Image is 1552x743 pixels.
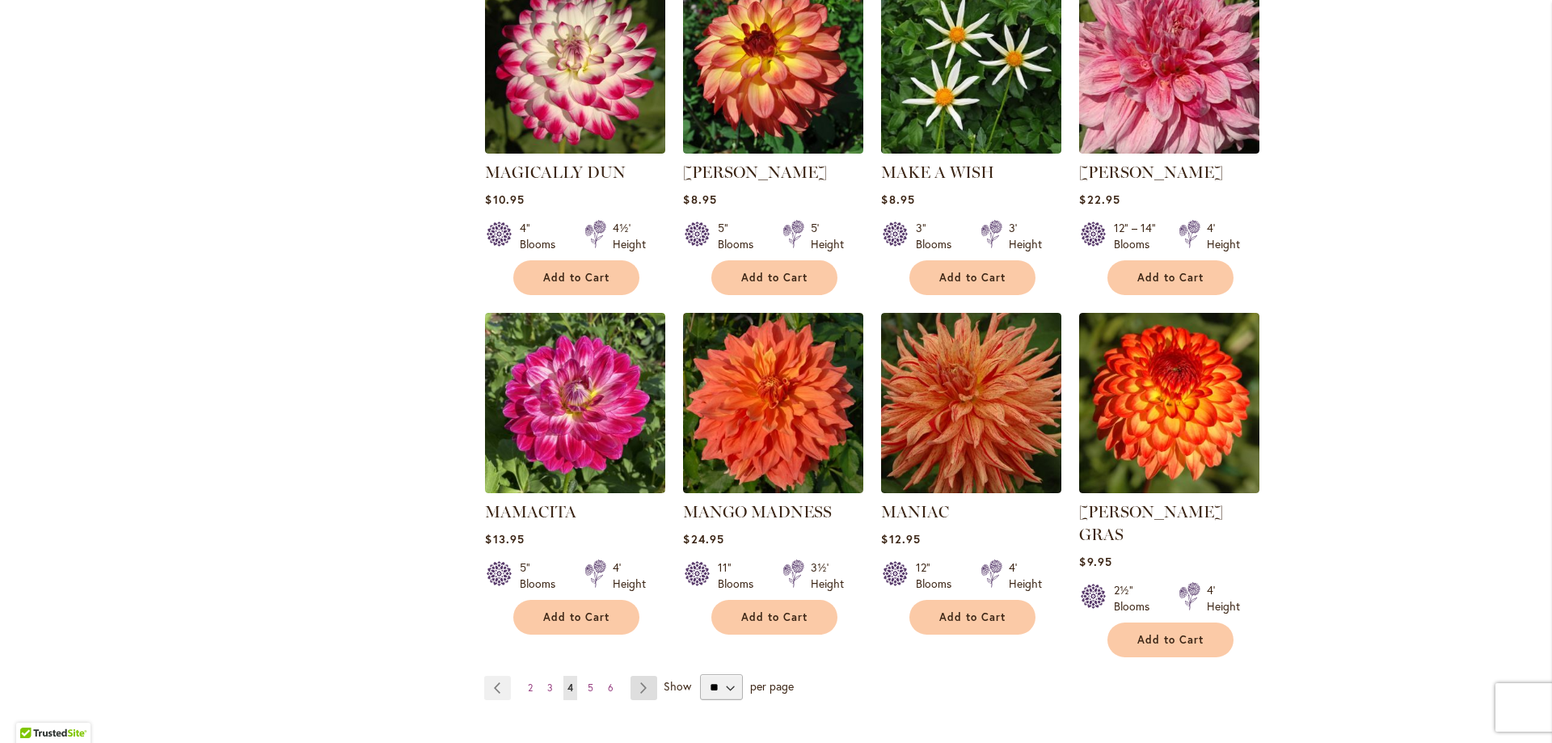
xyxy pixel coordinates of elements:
[683,313,863,493] img: Mango Madness
[1079,502,1223,544] a: [PERSON_NAME] GRAS
[543,676,557,700] a: 3
[1207,582,1240,614] div: 4' Height
[1009,559,1042,592] div: 4' Height
[1107,260,1234,295] button: Add to Cart
[741,610,808,624] span: Add to Cart
[485,531,524,547] span: $13.95
[881,163,994,182] a: MAKE A WISH
[1079,163,1223,182] a: [PERSON_NAME]
[485,141,665,157] a: MAGICALLY DUN
[909,260,1035,295] button: Add to Cart
[608,682,614,694] span: 6
[683,531,723,547] span: $24.95
[916,220,961,252] div: 3" Blooms
[711,260,837,295] button: Add to Cart
[881,502,949,521] a: MANIAC
[881,313,1061,493] img: Maniac
[1079,192,1120,207] span: $22.95
[513,600,639,635] button: Add to Cart
[485,192,524,207] span: $10.95
[683,141,863,157] a: MAI TAI
[485,502,576,521] a: MAMACITA
[547,682,553,694] span: 3
[664,678,691,694] span: Show
[1207,220,1240,252] div: 4' Height
[916,559,961,592] div: 12" Blooms
[683,481,863,496] a: Mango Madness
[613,220,646,252] div: 4½' Height
[683,502,832,521] a: MANGO MADNESS
[543,610,609,624] span: Add to Cart
[543,271,609,285] span: Add to Cart
[584,676,597,700] a: 5
[567,682,573,694] span: 4
[811,559,844,592] div: 3½' Height
[588,682,593,694] span: 5
[683,163,827,182] a: [PERSON_NAME]
[12,686,57,731] iframe: Launch Accessibility Center
[520,220,565,252] div: 4" Blooms
[811,220,844,252] div: 5' Height
[1079,313,1259,493] img: MARDY GRAS
[485,163,626,182] a: MAGICALLY DUN
[1079,481,1259,496] a: MARDY GRAS
[683,192,716,207] span: $8.95
[750,678,794,694] span: per page
[1079,141,1259,157] a: MAKI
[1137,271,1204,285] span: Add to Cart
[524,676,537,700] a: 2
[718,559,763,592] div: 11" Blooms
[485,313,665,493] img: Mamacita
[939,610,1006,624] span: Add to Cart
[1114,582,1159,614] div: 2½" Blooms
[520,559,565,592] div: 5" Blooms
[711,600,837,635] button: Add to Cart
[528,682,533,694] span: 2
[485,481,665,496] a: Mamacita
[881,141,1061,157] a: MAKE A WISH
[909,600,1035,635] button: Add to Cart
[604,676,618,700] a: 6
[939,271,1006,285] span: Add to Cart
[718,220,763,252] div: 5" Blooms
[613,559,646,592] div: 4' Height
[1009,220,1042,252] div: 3' Height
[513,260,639,295] button: Add to Cart
[1114,220,1159,252] div: 12" – 14" Blooms
[881,531,920,547] span: $12.95
[881,192,914,207] span: $8.95
[1107,623,1234,657] button: Add to Cart
[1137,633,1204,647] span: Add to Cart
[1079,554,1111,569] span: $9.95
[881,481,1061,496] a: Maniac
[741,271,808,285] span: Add to Cart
